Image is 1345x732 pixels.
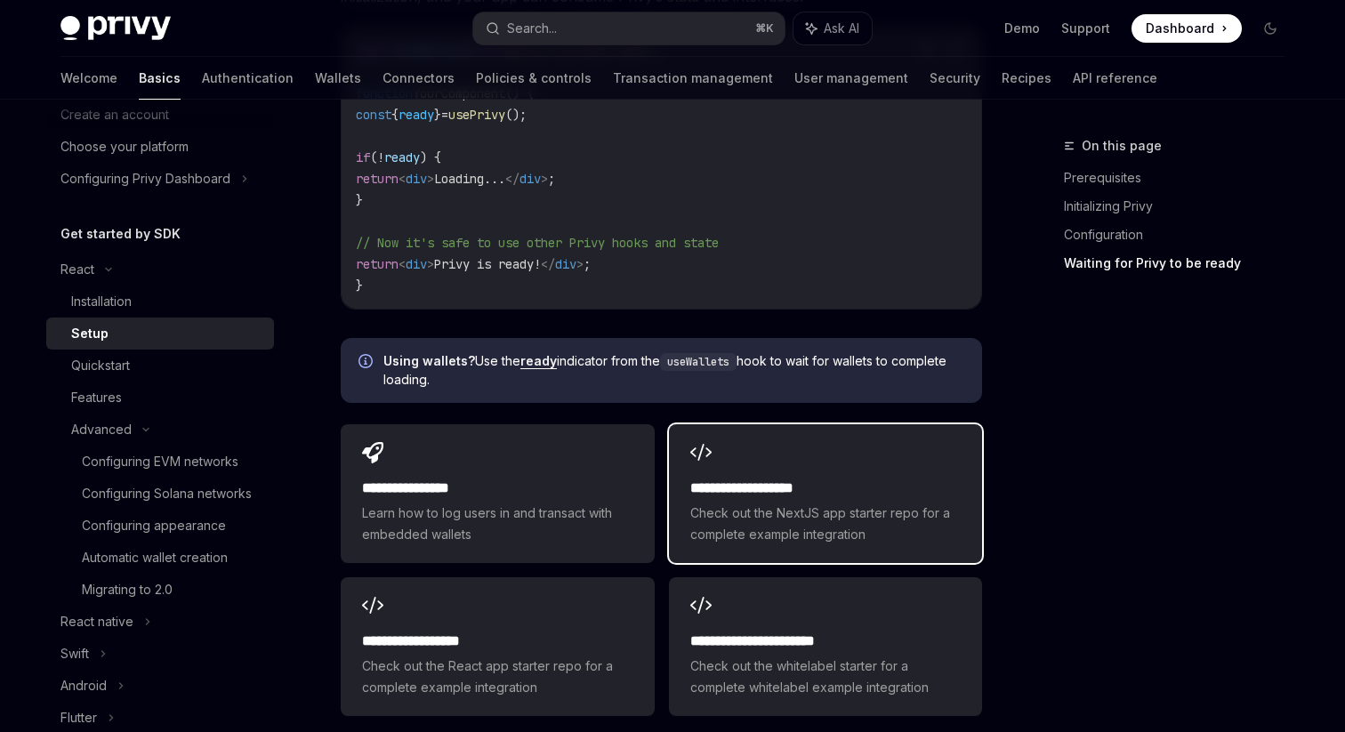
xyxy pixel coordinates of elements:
span: < [399,171,406,187]
strong: Using wallets? [383,353,475,368]
a: Configuration [1064,221,1299,249]
span: > [541,171,548,187]
a: User management [794,57,908,100]
a: Configuring Solana networks [46,478,274,510]
a: Welcome [60,57,117,100]
span: > [427,256,434,272]
a: **** **** **** *Learn how to log users in and transact with embedded wallets [341,424,654,563]
span: ⌘ K [755,21,774,36]
div: Android [60,675,107,696]
span: Check out the NextJS app starter repo for a complete example integration [690,503,961,545]
a: Choose your platform [46,131,274,163]
span: </ [541,256,555,272]
span: ; [584,256,591,272]
span: Loading... [434,171,505,187]
button: Search...⌘K [473,12,785,44]
a: Dashboard [1132,14,1242,43]
code: useWallets [660,353,737,371]
a: Recipes [1002,57,1051,100]
span: { [391,107,399,123]
span: ! [377,149,384,165]
button: Toggle dark mode [1256,14,1285,43]
button: Ask AI [793,12,872,44]
span: return [356,171,399,187]
div: Migrating to 2.0 [82,579,173,600]
a: Transaction management [613,57,773,100]
div: React [60,259,94,280]
a: ready [520,353,557,369]
span: On this page [1082,135,1162,157]
span: } [356,192,363,208]
svg: Info [358,354,376,372]
a: **** **** **** **** ***Check out the whitelabel starter for a complete whitelabel example integra... [669,577,982,716]
a: API reference [1073,57,1157,100]
a: Prerequisites [1064,164,1299,192]
span: div [406,171,427,187]
span: Use the indicator from the hook to wait for wallets to complete loading. [383,352,964,389]
span: > [576,256,584,272]
div: React native [60,611,133,632]
a: Waiting for Privy to be ready [1064,249,1299,278]
a: Authentication [202,57,294,100]
span: Check out the React app starter repo for a complete example integration [362,656,632,698]
a: Configuring EVM networks [46,446,274,478]
a: **** **** **** ***Check out the React app starter repo for a complete example integration [341,577,654,716]
a: Security [930,57,980,100]
a: Quickstart [46,350,274,382]
span: usePrivy [448,107,505,123]
span: (); [505,107,527,123]
a: Migrating to 2.0 [46,574,274,606]
a: Support [1061,20,1110,37]
span: < [399,256,406,272]
div: Advanced [71,419,132,440]
span: div [406,256,427,272]
span: ready [399,107,434,123]
span: Privy is ready! [434,256,541,272]
a: Automatic wallet creation [46,542,274,574]
div: Search... [507,18,557,39]
img: dark logo [60,16,171,41]
span: ( [370,149,377,165]
span: ; [548,171,555,187]
span: </ [505,171,519,187]
span: if [356,149,370,165]
a: Basics [139,57,181,100]
a: Demo [1004,20,1040,37]
a: Policies & controls [476,57,592,100]
a: **** **** **** ****Check out the NextJS app starter repo for a complete example integration [669,424,982,563]
a: Features [46,382,274,414]
h5: Get started by SDK [60,223,181,245]
a: Setup [46,318,274,350]
span: = [441,107,448,123]
a: Wallets [315,57,361,100]
a: Connectors [383,57,455,100]
span: Ask AI [824,20,859,37]
span: const [356,107,391,123]
div: Swift [60,643,89,664]
div: Automatic wallet creation [82,547,228,568]
div: Setup [71,323,109,344]
span: div [519,171,541,187]
span: > [427,171,434,187]
a: Initializing Privy [1064,192,1299,221]
div: Features [71,387,122,408]
span: Check out the whitelabel starter for a complete whitelabel example integration [690,656,961,698]
a: Configuring appearance [46,510,274,542]
a: Installation [46,286,274,318]
div: Configuring Privy Dashboard [60,168,230,189]
div: Configuring appearance [82,515,226,536]
span: return [356,256,399,272]
span: ) { [420,149,441,165]
div: Quickstart [71,355,130,376]
div: Choose your platform [60,136,189,157]
span: // Now it's safe to use other Privy hooks and state [356,235,719,251]
div: Configuring Solana networks [82,483,252,504]
span: Learn how to log users in and transact with embedded wallets [362,503,632,545]
span: ready [384,149,420,165]
span: Dashboard [1146,20,1214,37]
div: Flutter [60,707,97,728]
span: } [434,107,441,123]
div: Configuring EVM networks [82,451,238,472]
span: } [356,278,363,294]
div: Installation [71,291,132,312]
